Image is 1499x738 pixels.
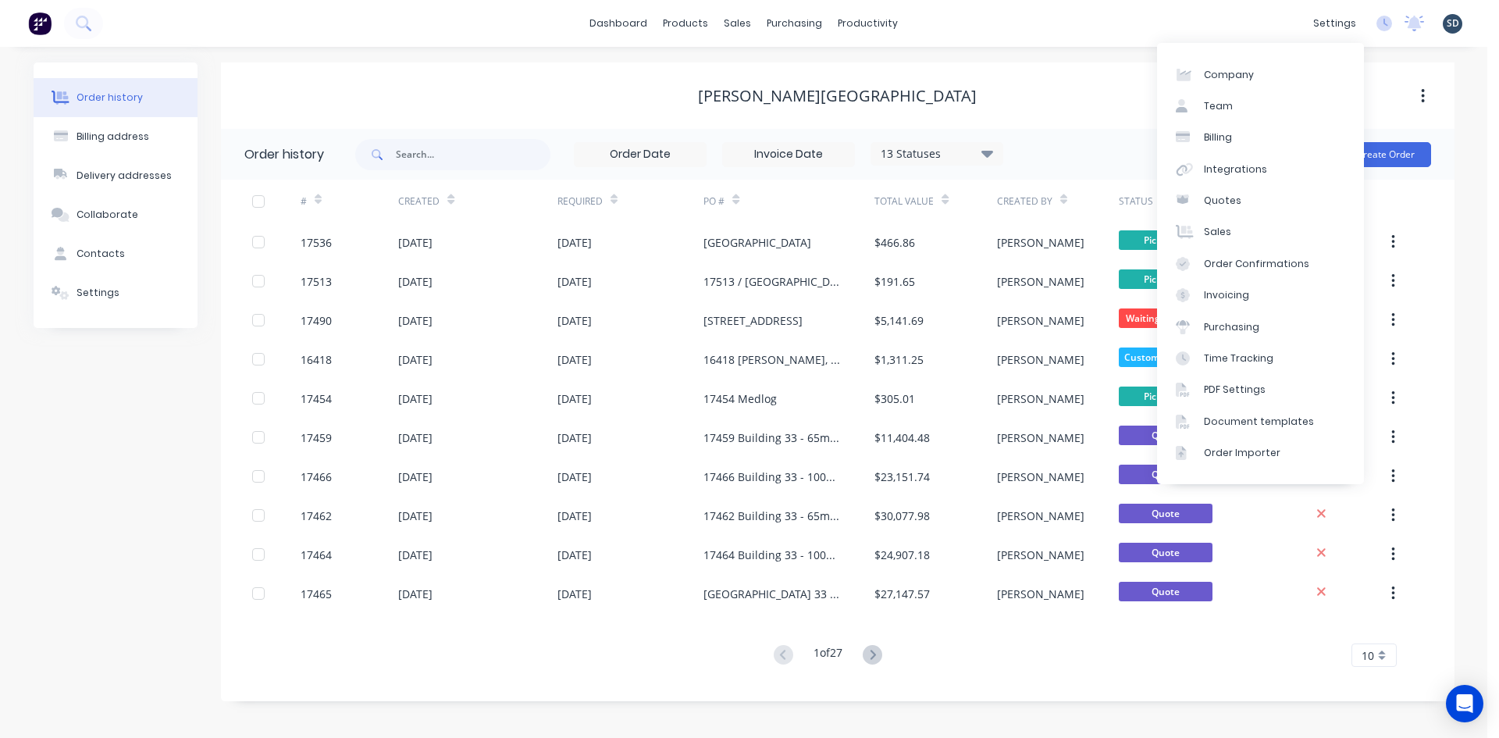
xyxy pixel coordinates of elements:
div: 17466 Building 33 - 100mm Slats / 20mm Spacers / Western Red Cedar Texture [703,469,843,485]
button: Create Order [1341,142,1431,167]
a: Purchasing [1157,311,1364,342]
div: 17513 [301,273,332,290]
div: purchasing [759,12,830,35]
div: [PERSON_NAME] [997,312,1084,329]
a: Billing [1157,122,1364,153]
div: [STREET_ADDRESS] [703,312,803,329]
div: [DATE] [557,469,592,485]
div: 1 of 27 [814,644,842,667]
span: Quote [1119,426,1212,445]
a: Company [1157,59,1364,90]
a: PDF Settings [1157,374,1364,405]
div: [DATE] [398,390,433,407]
div: [PERSON_NAME] [997,273,1084,290]
div: [DATE] [398,469,433,485]
div: [DATE] [398,430,433,446]
div: 17490 [301,312,332,329]
div: [PERSON_NAME] [997,469,1084,485]
div: [GEOGRAPHIC_DATA] [703,234,811,251]
a: Sales [1157,216,1364,248]
div: Created By [997,180,1119,223]
a: Quotes [1157,185,1364,216]
div: 17462 Building 33 - 65mm Slats / 10mm Spacers / Western Red Cedar Texture [703,508,843,524]
div: 17464 [301,547,332,563]
div: $30,077.98 [874,508,930,524]
div: [DATE] [398,586,433,602]
div: Order history [244,145,324,164]
button: Collaborate [34,195,198,234]
div: products [655,12,716,35]
div: PO # [703,194,725,209]
div: Created [398,180,557,223]
a: dashboard [582,12,655,35]
span: Quote [1119,582,1212,601]
span: Picked Up [1119,269,1212,289]
div: [DATE] [398,508,433,524]
button: Contacts [34,234,198,273]
div: Integrations [1204,162,1267,176]
button: Delivery addresses [34,156,198,195]
div: [PERSON_NAME] [997,508,1084,524]
div: 17462 [301,508,332,524]
div: Delivery addresses [77,169,172,183]
div: 17464 Building 33 - 100mm Slats / 10mm Spacers / Western Red Cedar Texture [703,547,843,563]
div: Created [398,194,440,209]
a: Team [1157,91,1364,122]
div: [DATE] [557,508,592,524]
div: [DATE] [398,351,433,368]
div: Order Importer [1204,446,1280,460]
div: Collaborate [77,208,138,222]
div: Billing [1204,130,1232,144]
div: PO # [703,180,874,223]
div: $466.86 [874,234,915,251]
div: [DATE] [557,390,592,407]
span: 10 [1362,647,1374,664]
div: [PERSON_NAME] [997,351,1084,368]
a: Document templates [1157,406,1364,437]
div: 16418 [PERSON_NAME], Coleambally [703,351,843,368]
button: Billing address [34,117,198,156]
div: Created By [997,194,1052,209]
div: $11,404.48 [874,430,930,446]
div: Settings [77,286,119,300]
div: Sales [1204,225,1231,239]
div: Time Tracking [1204,351,1273,365]
div: Required [557,180,704,223]
button: Settings [34,273,198,312]
div: Invoicing [1204,288,1249,302]
div: 17466 [301,469,332,485]
div: [DATE] [557,273,592,290]
div: [PERSON_NAME] [997,390,1084,407]
div: 17536 [301,234,332,251]
div: [PERSON_NAME][GEOGRAPHIC_DATA] [698,87,977,105]
input: Order Date [575,143,706,166]
div: Total Value [874,194,934,209]
div: [PERSON_NAME] [997,586,1084,602]
div: [DATE] [398,234,433,251]
button: Order history [34,78,198,117]
div: [PERSON_NAME] [997,547,1084,563]
a: Integrations [1157,154,1364,185]
span: Picked Up [1119,387,1212,406]
div: Open Intercom Messenger [1446,685,1483,722]
div: Purchasing [1204,320,1259,334]
div: [DATE] [398,273,433,290]
div: [GEOGRAPHIC_DATA] 33 - 65mm Slats / 20mm Spacers / Western Red Cedar Texture [703,586,843,602]
span: Waiting on Supp... [1119,308,1212,328]
span: Quote [1119,543,1212,562]
div: [DATE] [557,586,592,602]
span: Picked Up [1119,230,1212,250]
div: Required [557,194,603,209]
div: [DATE] [398,312,433,329]
span: Customer Advise... [1119,348,1212,367]
div: $5,141.69 [874,312,924,329]
div: Order Confirmations [1204,257,1309,271]
div: [DATE] [398,547,433,563]
div: 17459 Building 33 - 65mm Slats / 20mm Spacers / Monument [703,430,843,446]
div: 17513 / [GEOGRAPHIC_DATA] [703,273,843,290]
div: Status [1119,180,1290,223]
div: Team [1204,99,1233,113]
div: [DATE] [557,312,592,329]
img: Factory [28,12,52,35]
input: Search... [396,139,550,170]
